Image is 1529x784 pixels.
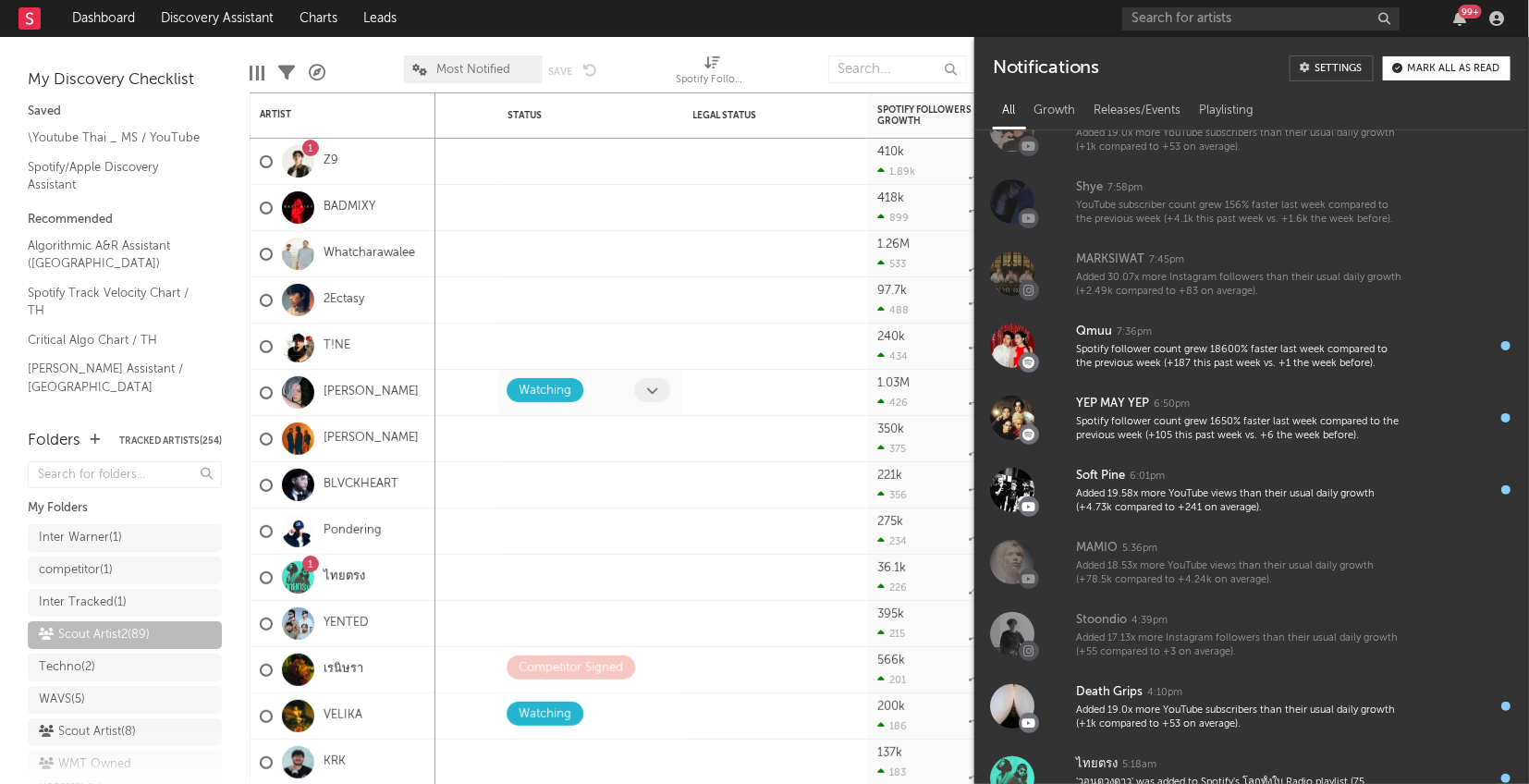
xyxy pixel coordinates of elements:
div: 7:45pm [1149,253,1184,267]
div: 1.89k [877,165,915,178]
div: 434 [877,350,908,362]
div: Added 18.53x more YouTube views than their usual daily growth (+78.5k compared to +4.24k on avera... [1076,559,1401,588]
div: Growth [1024,95,1084,127]
div: A&R Pipeline [309,46,325,100]
svg: Chart title [960,139,1044,185]
a: Death Grips4:10pmAdded 19.0x more YouTube subscribers than their usual daily growth (+1k compared... [974,670,1529,742]
div: Recommended [28,209,222,231]
div: 275k [877,516,903,528]
svg: Chart title [960,416,1044,462]
a: Techno(2) [28,654,222,681]
div: WAVS ( 5 ) [39,689,85,711]
div: 234 [877,535,907,547]
div: Playlisting [1190,95,1263,127]
div: Folders [28,430,80,452]
a: [PERSON_NAME] [324,385,419,400]
div: Spotify Followers Daily Growth [676,69,750,92]
div: Spotify Followers Daily Growth [676,46,750,100]
a: competitor(1) [28,557,222,584]
div: Inter Tracked ( 1 ) [39,592,127,614]
div: competitor ( 1 ) [39,559,113,582]
a: ไทยตรง [324,570,365,585]
div: Filters [278,46,295,100]
div: 356 [877,489,907,501]
a: T!NE [324,338,350,354]
div: YouTube subscriber count grew 156% faster last week compared to the previous week (+4.1k this pas... [1076,199,1401,227]
input: Search for artists [1122,7,1400,31]
div: All [993,95,1024,127]
a: Shye7:58pmYouTube subscriber count grew 156% faster last week compared to the previous week (+4.1... [974,165,1529,238]
div: 6:01pm [1130,470,1165,484]
div: 215 [877,628,905,640]
div: Edit Columns [250,46,264,100]
button: 99+ [1453,11,1466,26]
button: Mark all as read [1383,56,1511,80]
div: MARKSIWAT [1076,249,1144,271]
svg: Chart title [960,647,1044,693]
svg: Chart title [960,601,1044,647]
div: Soft Pine [1076,465,1125,487]
a: Scout Artist2(89) [28,621,222,649]
a: 2Ectasy [324,292,364,308]
div: 221k [877,470,902,482]
div: 566k [877,655,905,667]
a: Settings [1290,55,1374,81]
div: Spotify follower count grew 1650% faster last week compared to the previous week (+105 this past ... [1076,415,1401,444]
a: Inter Warner(1) [28,524,222,552]
div: 488 [877,304,909,316]
a: Stoondio4:39pmAdded 17.13x more Instagram followers than their usual daily growth (+55 compared t... [974,598,1529,670]
div: 375 [877,443,906,455]
span: Most Notified [437,64,511,76]
a: เรนิษรา [324,662,363,678]
div: Techno ( 2 ) [39,656,95,679]
svg: Chart title [960,324,1044,370]
div: 418k [877,192,904,204]
a: MAMIO5:36pmAdded 18.53x more YouTube views than their usual daily growth (+78.5k compared to +4.2... [974,526,1529,598]
div: YEP MAY YEP [1076,393,1149,415]
div: 201 [877,674,906,686]
div: 533 [877,258,906,270]
div: Inter Warner ( 1 ) [39,527,122,549]
a: [PERSON_NAME] [324,431,419,447]
svg: Chart title [960,693,1044,740]
div: Spotify Followers Daily Growth [877,104,1016,127]
a: YENTED [324,616,369,631]
div: 5:36pm [1122,542,1157,556]
a: \Youtube Thai _ MS / YouTube [28,128,203,148]
div: Status [508,110,628,121]
div: ไทยตรง [1076,753,1118,776]
div: 395k [877,608,904,620]
div: Stoondio [1076,609,1127,631]
div: 226 [877,582,907,594]
a: BLVCKHEART [324,477,398,493]
div: 186 [877,720,907,732]
div: 410k [877,146,904,158]
div: 200k [877,701,905,713]
div: 5:18am [1122,758,1156,772]
div: Scout Artist2 ( 89 ) [39,624,150,646]
a: Z9 [324,153,338,169]
a: Whatcharawalee [324,246,415,262]
div: Added 19.58x more YouTube views than their usual daily growth (+4.73k compared to +241 on average). [1076,487,1401,516]
svg: Chart title [960,370,1044,416]
div: Shye [1076,177,1103,199]
a: Scout Artist(8) [28,718,222,746]
button: Tracked Artists(254) [119,436,222,446]
svg: Chart title [960,185,1044,231]
a: [PERSON_NAME] Assistant / [GEOGRAPHIC_DATA] [28,359,203,397]
div: 426 [877,397,908,409]
a: Qmuu7:36pmSpotify follower count grew 18600% faster last week compared to the previous week (+187... [974,310,1529,382]
div: Added 19.0x more YouTube subscribers than their usual daily growth (+1k compared to +53 on average). [1076,704,1401,732]
div: 350k [877,423,904,435]
div: Added 17.13x more Instagram followers than their usual daily growth (+55 compared to +3 on average). [1076,631,1401,660]
div: Added 19.0x more YouTube subscribers than their usual daily growth (+1k compared to +53 on average). [1076,127,1401,155]
div: Scout Artist ( 8 ) [39,721,136,743]
div: Legal Status [692,110,813,121]
svg: Chart title [960,277,1044,324]
div: 240k [877,331,905,343]
input: Search for folders... [28,461,222,488]
div: 1.03M [877,377,910,389]
div: Competitor Signed [519,657,623,680]
div: Artist [260,109,398,120]
div: 6:50pm [1154,398,1190,411]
